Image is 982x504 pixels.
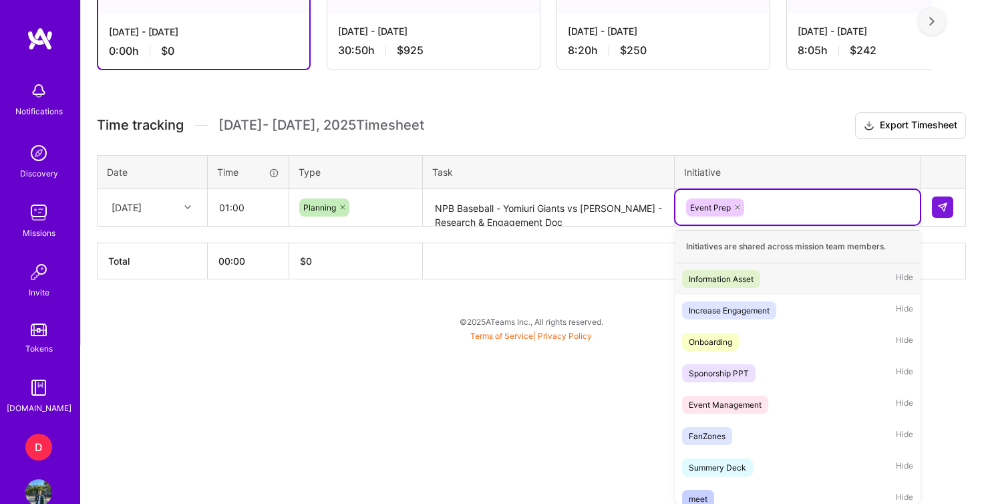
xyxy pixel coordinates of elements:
[289,155,423,188] th: Type
[109,44,299,58] div: 0:00 h
[97,117,184,134] span: Time tracking
[896,459,913,477] span: Hide
[937,202,948,213] img: Submit
[98,155,208,188] th: Date
[109,25,299,39] div: [DATE] - [DATE]
[423,155,675,188] th: Task
[80,305,982,338] div: © 2025 ATeams Inc., All rights reserved.
[303,203,336,213] span: Planning
[208,190,288,225] input: HH:MM
[470,331,592,341] span: |
[7,401,71,415] div: [DOMAIN_NAME]
[896,301,913,320] span: Hide
[932,197,955,218] div: null
[217,165,279,179] div: Time
[689,429,725,443] div: FanZones
[896,270,913,288] span: Hide
[23,226,55,240] div: Missions
[25,374,52,401] img: guide book
[15,104,63,118] div: Notifications
[22,434,55,461] a: D
[689,335,732,349] div: Onboarding
[620,43,647,57] span: $250
[25,199,52,226] img: teamwork
[218,117,424,134] span: [DATE] - [DATE] , 2025 Timesheet
[25,434,52,461] div: D
[568,24,759,38] div: [DATE] - [DATE]
[690,203,731,213] span: Event Prep
[112,201,142,215] div: [DATE]
[338,24,529,38] div: [DATE] - [DATE]
[20,166,58,180] div: Discovery
[338,43,529,57] div: 30:50 h
[864,119,874,133] i: icon Download
[896,427,913,445] span: Hide
[896,333,913,351] span: Hide
[25,78,52,104] img: bell
[208,243,289,279] th: 00:00
[689,366,749,380] div: Sponorship PPT
[424,191,673,226] textarea: NPB Baseball - Yomiuri Giants vs [PERSON_NAME] - Research & Engagement Doc
[300,255,312,267] span: $ 0
[675,230,920,263] div: Initiatives are shared across mission team members.
[25,140,52,166] img: discovery
[896,364,913,382] span: Hide
[184,204,191,211] i: icon Chevron
[161,44,174,58] span: $0
[684,165,911,179] div: Initiative
[25,259,52,285] img: Invite
[31,324,47,336] img: tokens
[29,285,49,299] div: Invite
[568,43,759,57] div: 8:20 h
[98,243,208,279] th: Total
[27,27,53,51] img: logo
[689,461,746,475] div: Summery Deck
[397,43,424,57] span: $925
[470,331,533,341] a: Terms of Service
[689,272,754,286] div: Information Asset
[538,331,592,341] a: Privacy Policy
[689,303,770,318] div: Increase Engagement
[855,112,966,139] button: Export Timesheet
[689,398,762,412] div: Event Management
[25,342,53,356] div: Tokens
[929,17,935,26] img: right
[896,396,913,414] span: Hide
[850,43,876,57] span: $242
